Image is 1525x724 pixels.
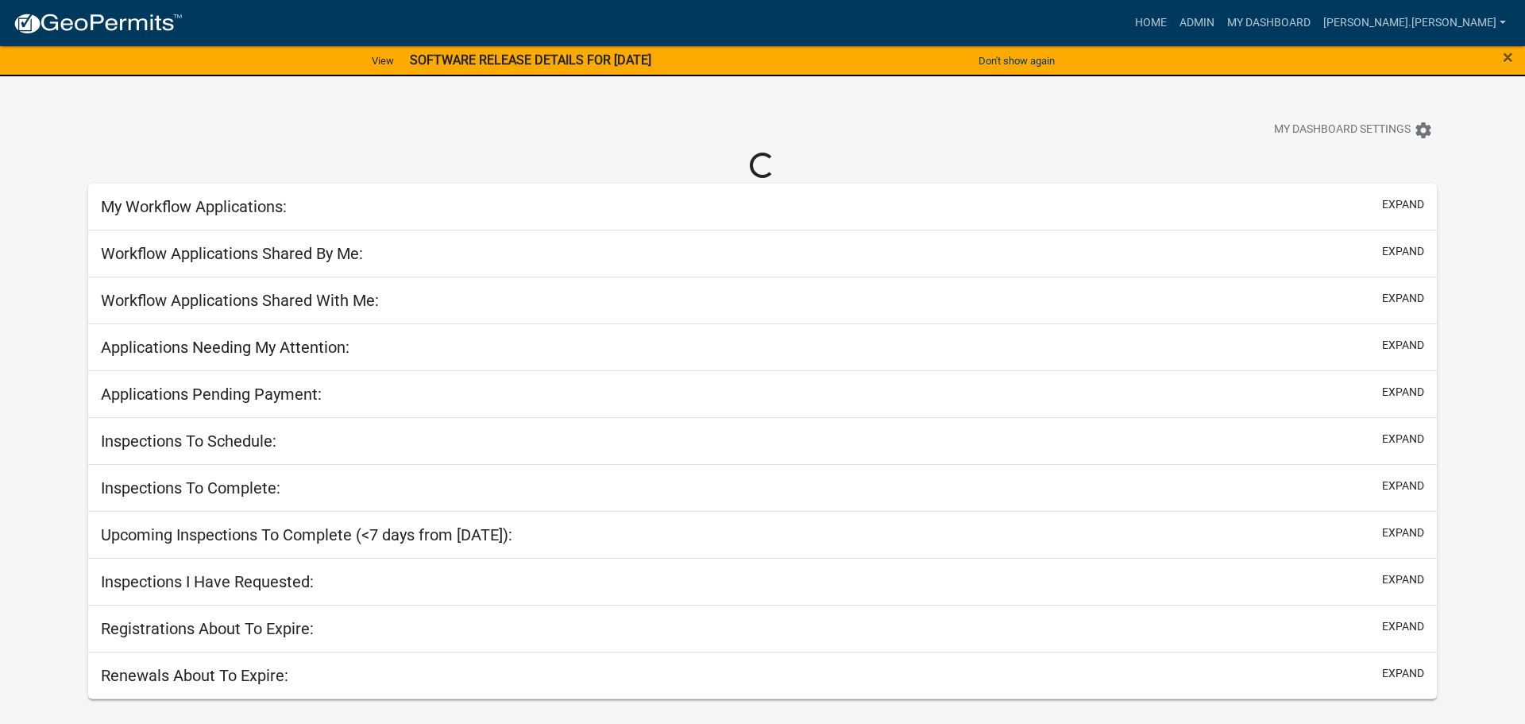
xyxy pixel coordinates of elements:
button: Don't show again [972,48,1061,74]
i: settings [1414,121,1433,140]
h5: My Workflow Applications: [101,197,287,216]
strong: SOFTWARE RELEASE DETAILS FOR [DATE] [410,52,651,68]
button: expand [1382,196,1424,213]
button: expand [1382,243,1424,260]
button: expand [1382,384,1424,401]
button: expand [1382,525,1424,541]
h5: Workflow Applications Shared With Me: [101,291,379,310]
a: My Dashboard [1221,8,1317,38]
button: expand [1382,571,1424,588]
span: My Dashboard Settings [1274,121,1411,140]
h5: Inspections I Have Requested: [101,572,314,591]
button: expand [1382,290,1424,307]
button: expand [1382,431,1424,447]
button: expand [1382,618,1424,635]
a: View [365,48,400,74]
button: My Dashboard Settingssettings [1261,114,1446,145]
h5: Inspections To Schedule: [101,432,276,451]
h5: Renewals About To Expire: [101,666,288,685]
span: × [1503,46,1513,68]
h5: Workflow Applications Shared By Me: [101,244,363,263]
h5: Applications Needing My Attention: [101,338,349,357]
a: Admin [1173,8,1221,38]
button: Close [1503,48,1513,67]
h5: Registrations About To Expire: [101,619,314,638]
h5: Upcoming Inspections To Complete (<7 days from [DATE]): [101,525,512,544]
button: expand [1382,665,1424,682]
a: Home [1129,8,1173,38]
button: expand [1382,337,1424,354]
button: expand [1382,478,1424,494]
h5: Applications Pending Payment: [101,385,322,404]
a: [PERSON_NAME].[PERSON_NAME] [1317,8,1512,38]
h5: Inspections To Complete: [101,478,280,498]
